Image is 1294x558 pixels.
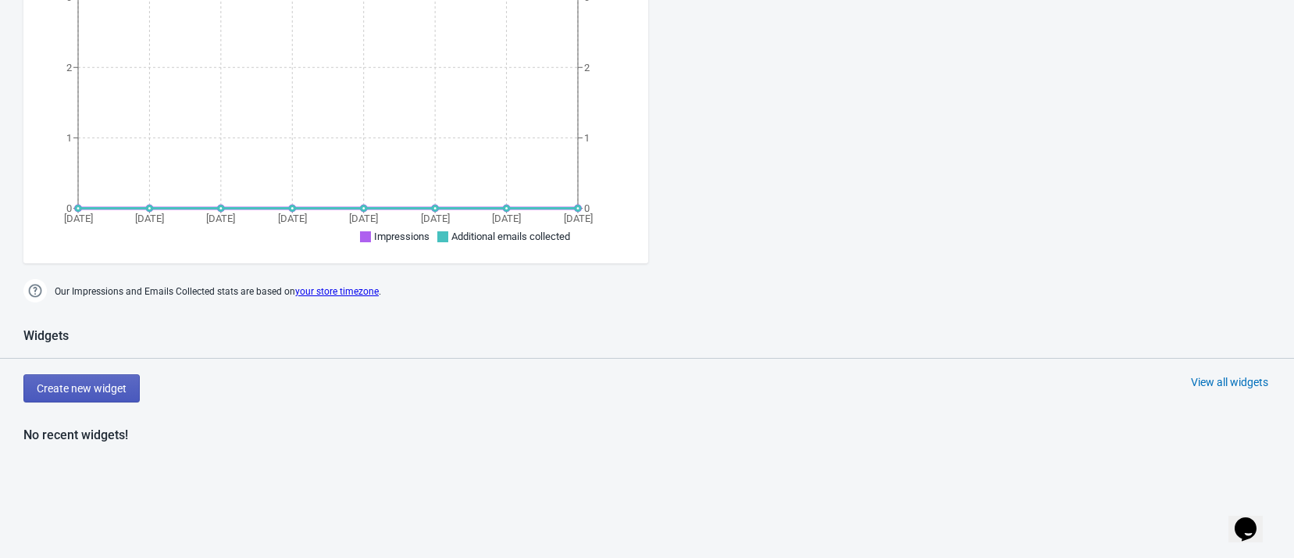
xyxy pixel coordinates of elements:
[37,382,127,395] span: Create new widget
[66,62,72,73] tspan: 2
[584,62,590,73] tspan: 2
[492,213,521,224] tspan: [DATE]
[135,213,164,224] tspan: [DATE]
[421,213,450,224] tspan: [DATE]
[206,213,235,224] tspan: [DATE]
[564,213,593,224] tspan: [DATE]
[278,213,307,224] tspan: [DATE]
[295,286,379,297] a: your store timezone
[584,202,590,214] tspan: 0
[66,132,72,144] tspan: 1
[584,132,590,144] tspan: 1
[66,202,72,214] tspan: 0
[23,426,128,445] div: No recent widgets!
[451,231,570,242] span: Additional emails collected
[64,213,93,224] tspan: [DATE]
[23,374,140,402] button: Create new widget
[374,231,430,242] span: Impressions
[349,213,378,224] tspan: [DATE]
[23,279,47,302] img: help.png
[1228,495,1278,542] iframe: chat widget
[55,279,381,305] span: Our Impressions and Emails Collected stats are based on .
[1191,374,1268,390] div: View all widgets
